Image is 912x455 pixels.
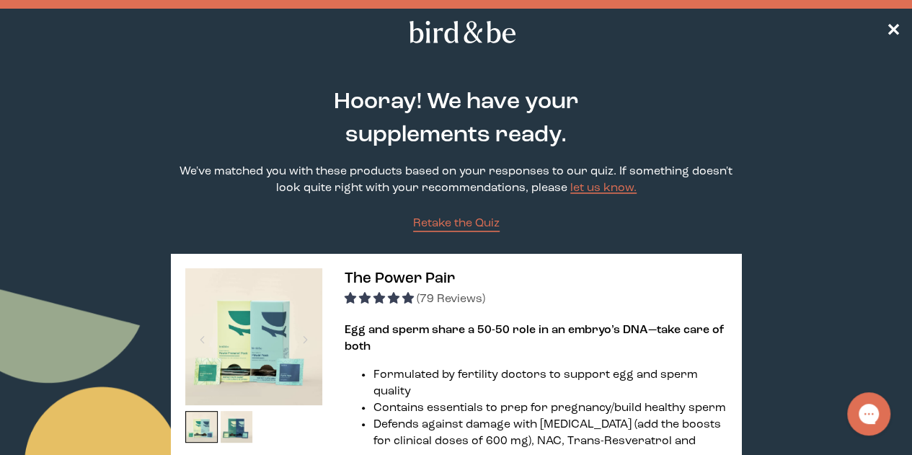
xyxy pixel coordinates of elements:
span: (79 Reviews) [416,293,484,305]
p: We've matched you with these products based on your responses to our quiz. If something doesn't l... [171,164,740,197]
span: Retake the Quiz [413,218,500,229]
img: thumbnail image [185,411,218,443]
a: Retake the Quiz [413,216,500,232]
span: 4.92 stars [344,293,416,305]
a: let us know. [570,182,637,194]
img: thumbnail image [221,411,253,443]
strong: Egg and sperm share a 50-50 role in an embryo’s DNA—take care of both [344,324,723,353]
img: thumbnail image [185,268,322,405]
h2: Hooray! We have your supplements ready. [285,86,627,152]
li: Contains essentials to prep for pregnancy/build healthy sperm [373,400,726,417]
a: ✕ [886,19,900,45]
span: The Power Pair [344,271,454,286]
iframe: Gorgias live chat messenger [840,387,898,441]
li: Formulated by fertility doctors to support egg and sperm quality [373,367,726,400]
span: ✕ [886,23,900,40]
